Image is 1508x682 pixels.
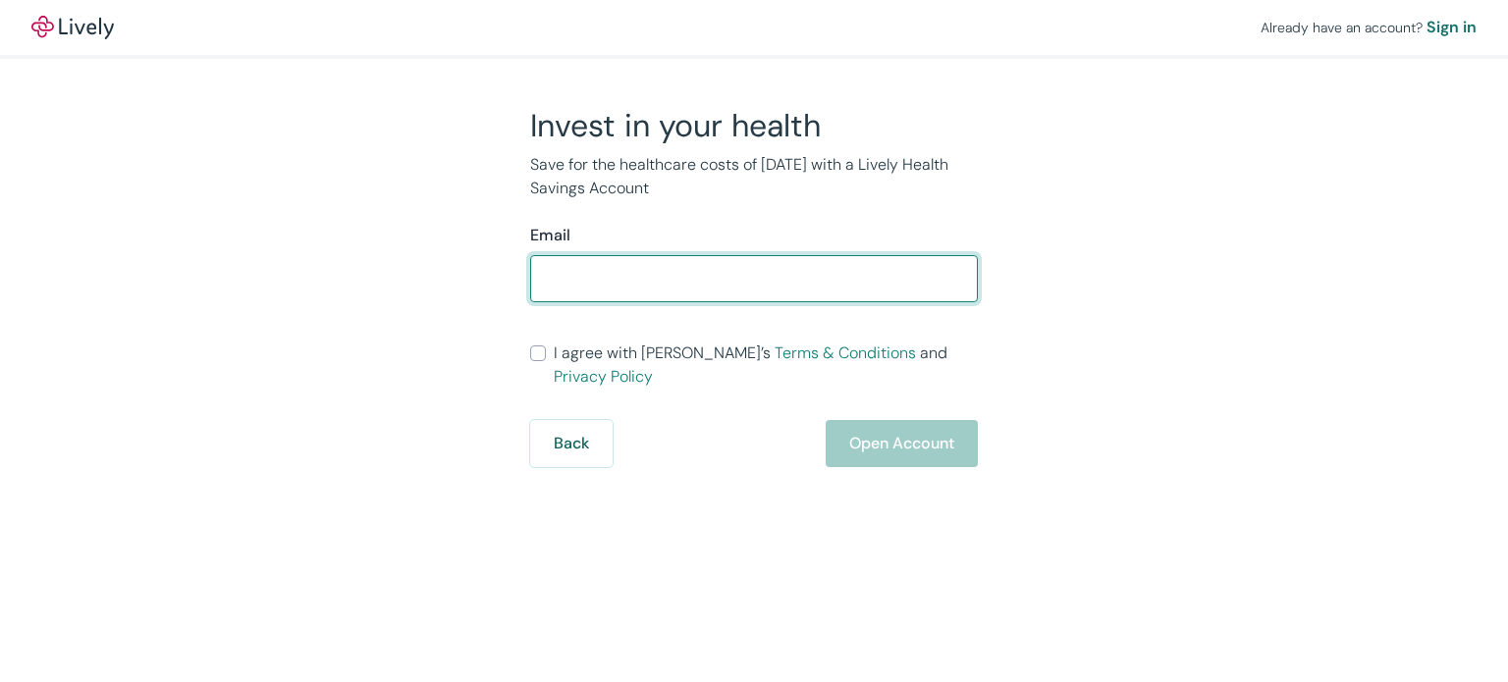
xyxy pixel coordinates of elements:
h2: Invest in your health [530,106,978,145]
img: Lively [31,16,114,39]
a: LivelyLively [31,16,114,39]
a: Privacy Policy [554,366,653,387]
span: I agree with [PERSON_NAME]’s and [554,341,978,389]
p: Save for the healthcare costs of [DATE] with a Lively Health Savings Account [530,153,978,200]
div: Already have an account? [1261,16,1477,39]
a: Terms & Conditions [775,342,916,363]
label: Email [530,224,570,247]
a: Sign in [1427,16,1477,39]
button: Back [530,420,613,467]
